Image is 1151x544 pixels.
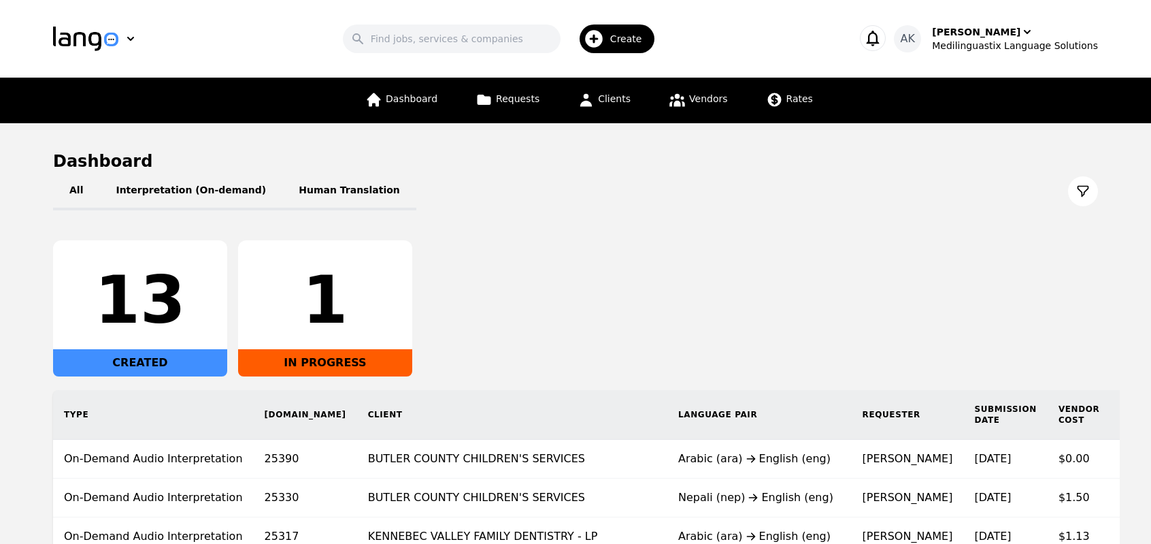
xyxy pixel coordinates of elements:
[561,19,663,59] button: Create
[496,93,539,104] span: Requests
[610,32,652,46] span: Create
[357,390,667,440] th: Client
[852,390,964,440] th: Requester
[932,25,1020,39] div: [PERSON_NAME]
[282,172,416,210] button: Human Translation
[678,490,841,506] div: Nepali (nep) English (eng)
[974,530,1011,543] time: [DATE]
[1068,176,1098,206] button: Filter
[467,78,548,123] a: Requests
[758,78,821,123] a: Rates
[343,25,561,53] input: Find jobs, services & companies
[598,93,631,104] span: Clients
[852,479,964,517] td: [PERSON_NAME]
[932,39,1098,52] div: Medilinguastix Language Solutions
[249,268,401,333] div: 1
[53,390,254,440] th: Type
[901,31,915,47] span: AK
[357,440,667,479] td: BUTLER COUNTY CHILDREN'S SERVICES
[53,150,1098,172] h1: Dashboard
[569,78,639,123] a: Clients
[667,390,852,440] th: Language Pair
[53,349,227,377] div: CREATED
[357,78,446,123] a: Dashboard
[254,440,357,479] td: 25390
[238,349,412,377] div: IN PROGRESS
[852,440,964,479] td: [PERSON_NAME]
[974,491,1011,504] time: [DATE]
[254,390,357,440] th: [DOMAIN_NAME]
[661,78,735,123] a: Vendors
[786,93,813,104] span: Rates
[53,479,254,517] td: On-Demand Audio Interpretation
[974,452,1011,465] time: [DATE]
[53,440,254,479] td: On-Demand Audio Interpretation
[64,268,216,333] div: 13
[1048,479,1111,517] td: $1.50
[53,27,118,51] img: Logo
[357,479,667,517] td: BUTLER COUNTY CHILDREN'S SERVICES
[963,390,1047,440] th: Submission Date
[386,93,437,104] span: Dashboard
[894,25,1098,52] button: AK[PERSON_NAME]Medilinguastix Language Solutions
[254,479,357,517] td: 25330
[53,172,99,210] button: All
[1048,390,1111,440] th: Vendor Cost
[689,93,727,104] span: Vendors
[99,172,282,210] button: Interpretation (On-demand)
[678,451,841,467] div: Arabic (ara) English (eng)
[1048,440,1111,479] td: $0.00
